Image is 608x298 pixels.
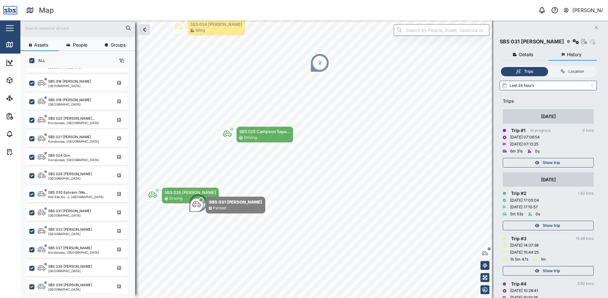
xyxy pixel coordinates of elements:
div: Map [39,5,54,16]
div: grid [26,68,135,293]
div: 15.68 kms [576,236,594,242]
div: Reports [17,113,38,120]
input: Select range [500,81,597,90]
span: Show trip [543,266,560,275]
div: Korobosea, [GEOGRAPHIC_DATA] [48,251,99,254]
div: Map marker [190,197,265,213]
span: Assets [34,43,48,47]
div: SBS 033 [PERSON_NAME] [48,227,92,232]
div: Korobosea, [GEOGRAPHIC_DATA] [48,158,99,161]
button: Show trip [503,158,594,168]
span: People [73,43,87,47]
div: SBS 018 [PERSON_NAME] [48,79,91,84]
input: Search assets or drivers [24,23,131,33]
div: Trip # 2 [511,190,526,197]
div: Trip # 1 [511,127,525,134]
div: Kila Kila No. 2, [GEOGRAPHIC_DATA] [48,195,104,198]
div: Driving [244,135,257,141]
div: [GEOGRAPHIC_DATA] [48,232,92,235]
span: Show trip [543,221,560,230]
div: Map marker [310,53,329,72]
div: 2 [319,59,321,66]
div: Tasks [17,148,34,155]
div: SBS 039 [PERSON_NAME] [48,282,92,288]
div: 0 kms [582,128,594,134]
div: [DATE] 17:10:57 [510,204,538,210]
div: SBS 030 Ephraim (We... [48,190,88,195]
div: Idling [195,27,205,34]
div: Trips [503,98,594,105]
canvas: Map [20,20,608,298]
div: SBS 024 Don [48,153,70,158]
div: [GEOGRAPHIC_DATA] [48,177,92,180]
div: [GEOGRAPHIC_DATA] [48,288,92,291]
div: SBS 037 [PERSON_NAME] [48,245,92,251]
div: [DATE] 17:05:04 [510,197,539,204]
span: Groups [111,43,126,47]
div: SBS 038 [PERSON_NAME] [48,264,92,269]
div: SBS 031 [PERSON_NAME] [209,199,262,205]
div: Location [568,69,584,75]
div: Map marker [146,187,219,204]
span: Details [519,52,533,57]
div: SBS 028 [PERSON_NAME] [48,171,92,177]
div: SBS 025 Campson Sapu... [239,128,290,135]
div: 1h 5m 47s [510,257,528,263]
div: [GEOGRAPHIC_DATA] [48,103,91,106]
div: 9.92 kms [577,281,594,287]
button: Show trip [503,266,594,276]
div: [PERSON_NAME] [572,6,603,14]
div: [DATE] [541,176,556,183]
div: Sites [17,95,32,102]
div: Korobosea, [GEOGRAPHIC_DATA] [48,121,99,124]
div: [DATE] 14:37:38 [510,242,538,249]
div: SBS 034 [PERSON_NAME] [190,21,242,27]
div: Alarms [17,130,36,138]
div: Driving [169,196,182,202]
label: ALL [34,58,45,63]
span: Show trip [543,158,560,167]
div: [DATE] 15:44:25 [510,250,539,256]
div: Trips [524,69,533,75]
div: SBS 031 [PERSON_NAME] [500,38,564,46]
div: Map marker [220,126,293,143]
div: [GEOGRAPHIC_DATA] [48,66,81,69]
div: Map [17,41,31,48]
div: 0s [536,211,540,217]
div: [DATE] 07:13:25 [510,141,538,147]
div: [GEOGRAPHIC_DATA] [48,214,91,217]
span: History [567,52,582,57]
div: [DATE] [541,113,556,120]
div: [DATE] 10:28:41 [510,288,538,294]
div: Trip # 4 [511,280,526,287]
button: [PERSON_NAME] [563,6,603,15]
div: [GEOGRAPHIC_DATA] [48,84,91,87]
div: SBS 026 [PERSON_NAME] [165,189,216,196]
div: 1.62 kms [578,190,594,197]
div: In progress [531,128,551,134]
div: SBS 020 [PERSON_NAME]... [48,116,95,121]
div: [GEOGRAPHIC_DATA] [48,269,92,272]
div: 0s [535,148,539,154]
div: [DATE] 07:06:54 [510,134,540,140]
div: 1m [541,257,546,263]
div: Map marker [172,19,245,35]
div: Assets [17,77,36,84]
img: Main Logo [3,3,17,17]
div: SBS 019 [PERSON_NAME] [48,97,91,103]
button: Show trip [503,221,594,230]
div: SBS 031 [PERSON_NAME] [48,208,91,214]
div: Dashboard [17,59,45,66]
div: 5m 53s [510,211,523,217]
div: SBS 021 [PERSON_NAME] [48,134,91,140]
div: Trip # 3 [511,235,526,242]
input: Search by People, Asset, Geozone or Place [394,24,489,36]
div: Parked [213,205,226,211]
div: Korobosea, [GEOGRAPHIC_DATA] [48,140,99,143]
div: 6m 31s [510,148,523,154]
